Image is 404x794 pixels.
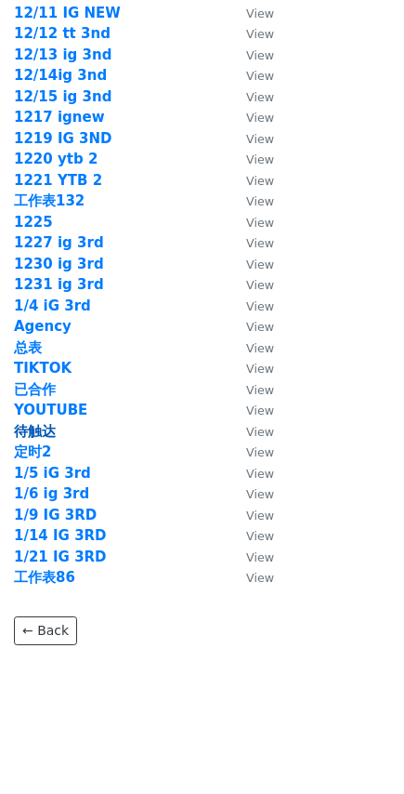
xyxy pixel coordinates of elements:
[14,360,72,377] a: TIKTOK
[14,507,97,523] a: 1/9 IG 3RD
[14,88,111,105] a: 12/15 ig 3nd
[228,360,274,377] a: View
[14,130,112,147] strong: 1219 IG 3ND
[228,234,274,251] a: View
[246,216,274,230] small: View
[246,90,274,104] small: View
[228,256,274,272] a: View
[14,527,107,544] a: 1/14 IG 3RD
[246,362,274,376] small: View
[14,298,91,314] a: 1/4 iG 3rd
[246,152,274,166] small: View
[14,276,104,293] a: 1231 ig 3rd
[228,527,274,544] a: View
[228,298,274,314] a: View
[228,46,274,63] a: View
[246,27,274,41] small: View
[246,383,274,397] small: View
[246,487,274,501] small: View
[228,109,274,126] a: View
[14,402,87,418] a: YOUTUBE
[246,320,274,334] small: View
[14,549,107,565] a: 1/21 IG 3RD
[228,381,274,398] a: View
[14,192,85,209] a: 工作表132
[228,339,274,356] a: View
[246,299,274,313] small: View
[246,529,274,543] small: View
[14,381,56,398] a: 已合作
[14,46,111,63] a: 12/13 ig 3nd
[228,88,274,105] a: View
[14,569,75,586] a: 工作表86
[228,130,274,147] a: View
[246,445,274,459] small: View
[246,69,274,83] small: View
[246,550,274,564] small: View
[246,404,274,417] small: View
[14,172,102,189] a: 1221 YTB 2
[246,258,274,271] small: View
[14,423,56,440] a: 待触达
[228,507,274,523] a: View
[228,192,274,209] a: View
[14,318,72,335] a: Agency
[228,549,274,565] a: View
[246,509,274,523] small: View
[246,571,274,585] small: View
[246,467,274,481] small: View
[14,443,51,460] a: 定时2
[14,485,89,502] strong: 1/6 ig 3rd
[14,465,91,482] a: 1/5 iG 3rd
[228,402,274,418] a: View
[228,276,274,293] a: View
[14,67,107,84] a: 12/14ig 3nd
[228,318,274,335] a: View
[228,151,274,167] a: View
[14,5,121,21] a: 12/11 IG NEW
[246,7,274,20] small: View
[228,214,274,231] a: View
[14,616,77,645] a: ← Back
[246,341,274,355] small: View
[228,443,274,460] a: View
[228,569,274,586] a: View
[246,111,274,125] small: View
[228,423,274,440] a: View
[228,465,274,482] a: View
[246,194,274,208] small: View
[14,256,104,272] a: 1230 ig 3rd
[228,172,274,189] a: View
[246,48,274,62] small: View
[14,25,111,42] a: 12/12 tt 3nd
[246,236,274,250] small: View
[14,339,42,356] a: 总表
[14,109,105,126] a: 1217 ignew
[14,214,53,231] a: 1225
[14,151,98,167] a: 1220 ytb 2
[14,234,104,251] a: 1227 ig 3rd
[228,67,274,84] a: View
